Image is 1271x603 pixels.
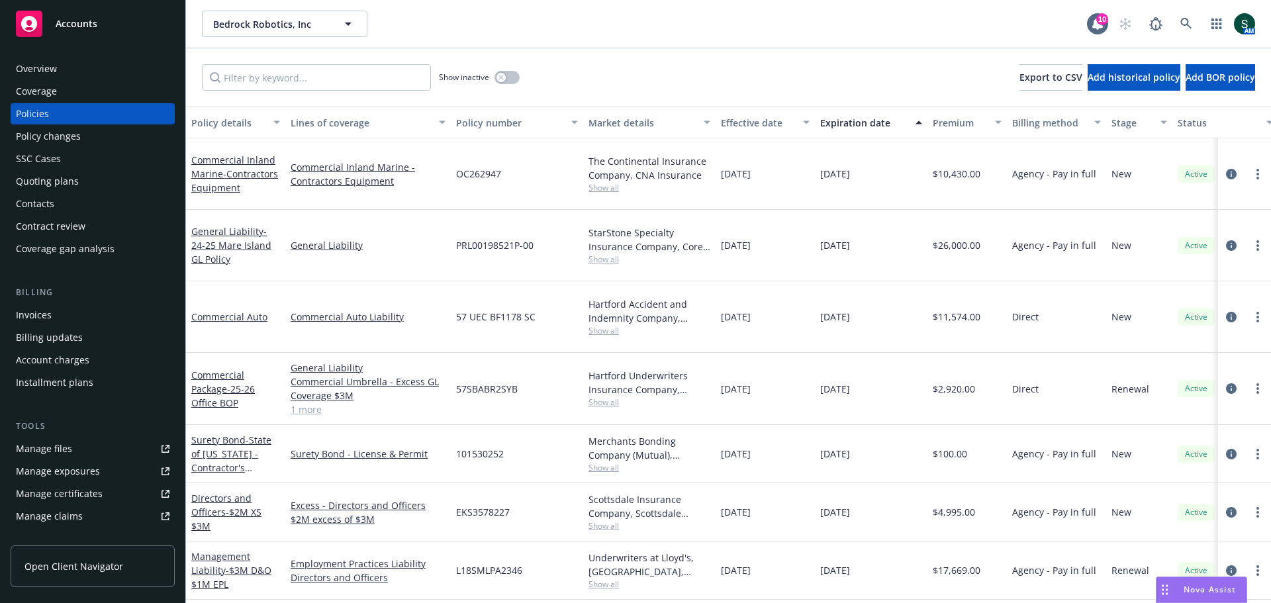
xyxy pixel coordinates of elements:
[721,382,751,396] span: [DATE]
[291,310,446,324] a: Commercial Auto Liability
[1012,167,1096,181] span: Agency - Pay in full
[1223,504,1239,520] a: circleInformation
[11,238,175,259] a: Coverage gap analysis
[11,126,175,147] a: Policy changes
[933,505,975,519] span: $4,995.00
[16,216,85,237] div: Contract review
[456,167,501,181] span: OC262947
[11,171,175,192] a: Quoting plans
[721,447,751,461] span: [DATE]
[24,559,123,573] span: Open Client Navigator
[11,528,175,549] a: Manage BORs
[191,225,271,265] span: - 24-25 Mare Island GL Policy
[820,238,850,252] span: [DATE]
[16,193,54,214] div: Contacts
[291,402,446,416] a: 1 more
[721,505,751,519] span: [DATE]
[285,107,451,138] button: Lines of coverage
[16,126,81,147] div: Policy changes
[1250,238,1266,254] a: more
[11,103,175,124] a: Policies
[588,396,710,408] span: Show all
[1250,309,1266,325] a: more
[186,107,285,138] button: Policy details
[16,438,72,459] div: Manage files
[456,447,504,461] span: 101530252
[16,171,79,192] div: Quoting plans
[1223,238,1239,254] a: circleInformation
[16,103,49,124] div: Policies
[1183,240,1209,252] span: Active
[933,382,975,396] span: $2,920.00
[1012,505,1096,519] span: Agency - Pay in full
[11,349,175,371] a: Account charges
[1012,116,1086,130] div: Billing method
[202,64,431,91] input: Filter by keyword...
[1111,116,1153,130] div: Stage
[16,148,61,169] div: SSC Cases
[1203,11,1230,37] a: Switch app
[11,372,175,393] a: Installment plans
[291,498,446,526] a: Excess - Directors and Officers $2M excess of $3M
[933,116,987,130] div: Premium
[933,310,980,324] span: $11,574.00
[820,116,908,130] div: Expiration date
[588,297,710,325] div: Hartford Accident and Indemnity Company, Hartford Insurance Group
[588,579,710,590] span: Show all
[927,107,1007,138] button: Premium
[1111,382,1149,396] span: Renewal
[16,483,103,504] div: Manage certificates
[456,238,534,252] span: PRL00198521P-00
[1012,310,1039,324] span: Direct
[11,327,175,348] a: Billing updates
[191,167,278,194] span: - Contractors Equipment
[1111,447,1131,461] span: New
[16,304,52,326] div: Invoices
[191,310,267,323] a: Commercial Auto
[588,226,710,254] div: StarStone Specialty Insurance Company, Core Specialty, Amwins
[1111,505,1131,519] span: New
[1156,577,1247,603] button: Nova Assist
[1012,447,1096,461] span: Agency - Pay in full
[16,506,83,527] div: Manage claims
[933,167,980,181] span: $10,430.00
[1234,13,1255,34] img: photo
[456,310,536,324] span: 57 UEC BF1178 SC
[933,238,980,252] span: $26,000.00
[451,107,583,138] button: Policy number
[1223,446,1239,462] a: circleInformation
[456,116,563,130] div: Policy number
[11,148,175,169] a: SSC Cases
[1007,107,1106,138] button: Billing method
[191,564,271,590] span: - $3M D&O $1M EPL
[11,81,175,102] a: Coverage
[213,17,328,31] span: Bedrock Robotics, Inc
[16,528,78,549] div: Manage BORs
[1173,11,1200,37] a: Search
[1183,506,1209,518] span: Active
[191,154,278,194] a: Commercial Inland Marine
[815,107,927,138] button: Expiration date
[1186,71,1255,83] span: Add BOR policy
[191,506,261,532] span: - $2M XS $3M
[56,19,97,29] span: Accounts
[1223,381,1239,396] a: circleInformation
[1012,563,1096,577] span: Agency - Pay in full
[721,167,751,181] span: [DATE]
[1223,309,1239,325] a: circleInformation
[588,434,710,462] div: Merchants Bonding Company (Mutual), Merchants Bonding Company
[583,107,716,138] button: Market details
[16,372,93,393] div: Installment plans
[588,551,710,579] div: Underwriters at Lloyd's, [GEOGRAPHIC_DATA], [PERSON_NAME] of [GEOGRAPHIC_DATA], Scale Underwritin...
[588,369,710,396] div: Hartford Underwriters Insurance Company, Hartford Insurance Group
[1250,446,1266,462] a: more
[11,438,175,459] a: Manage files
[11,420,175,433] div: Tools
[1186,64,1255,91] button: Add BOR policy
[291,557,446,571] a: Employment Practices Liability
[456,382,518,396] span: 57SBABR2SYB
[1184,584,1236,595] span: Nova Assist
[291,571,446,584] a: Directors and Officers
[1223,563,1239,579] a: circleInformation
[588,520,710,532] span: Show all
